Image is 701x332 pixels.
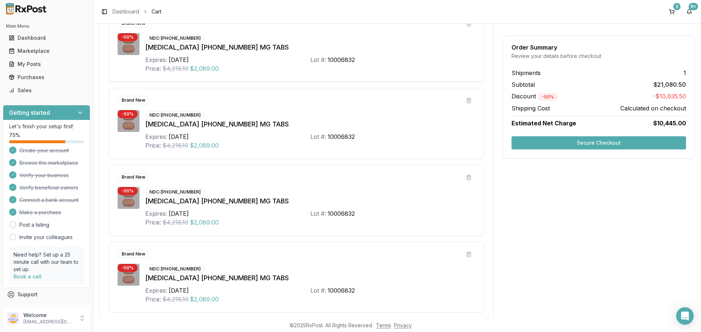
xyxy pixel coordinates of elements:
button: Marketplace [3,45,90,57]
a: Sales [6,84,87,97]
div: - 50 % [118,187,138,195]
div: Lot #: [310,286,326,295]
div: Price: [145,141,161,150]
div: My Posts [9,60,84,68]
span: Feedback [18,304,42,311]
h3: Getting started [9,108,50,117]
span: $10,445.00 [653,119,686,128]
img: Biktarvy 50-200-25 MG TABS [118,187,139,209]
button: My Posts [3,58,90,70]
span: $2,089.00 [190,218,219,227]
div: Expires: [145,286,167,295]
div: Expires: [145,132,167,141]
div: NDC: [PHONE_NUMBER] [145,34,205,42]
span: Connect a bank account [19,196,78,204]
a: Privacy [394,322,412,328]
div: [MEDICAL_DATA] [PHONE_NUMBER] MG TABS [145,119,475,129]
span: Shipping Cost [512,104,550,113]
div: 9+ [689,3,698,10]
span: $4,216.10 [162,141,188,150]
button: Purchases [3,71,90,83]
span: $4,216.10 [162,218,188,227]
div: 5 [673,3,681,10]
div: Expires: [145,55,167,64]
span: $2,089.00 [190,295,219,304]
div: Order Summary [512,44,686,50]
span: $2,089.00 [190,141,219,150]
div: Purchases [9,74,84,81]
div: [DATE] [169,286,189,295]
div: Marketplace [9,47,84,55]
span: Verify your business [19,172,69,179]
div: Dashboard [9,34,84,42]
div: [MEDICAL_DATA] [PHONE_NUMBER] MG TABS [145,273,475,283]
div: 10006832 [327,55,355,64]
span: Discount [512,93,558,100]
div: Lot #: [310,209,326,218]
p: Welcome [23,312,74,319]
span: Browse the marketplace [19,159,78,167]
span: $4,216.10 [162,64,188,73]
div: Open Intercom Messenger [676,307,694,325]
button: 5 [666,6,678,17]
div: - 50 % [118,264,138,272]
a: Dashboard [112,8,139,15]
div: NDC: [PHONE_NUMBER] [145,265,205,273]
div: 10006832 [327,132,355,141]
div: Brand New [118,173,149,181]
img: Biktarvy 50-200-25 MG TABS [118,264,139,286]
div: Price: [145,64,161,73]
div: NDC: [PHONE_NUMBER] [145,188,205,196]
button: Sales [3,85,90,96]
span: $21,080.50 [654,80,686,89]
a: Dashboard [6,31,87,44]
p: Let's finish your setup first! [9,123,84,130]
div: Expires: [145,209,167,218]
div: NDC: [PHONE_NUMBER] [145,111,205,119]
div: [MEDICAL_DATA] [PHONE_NUMBER] MG TABS [145,196,475,206]
span: Verify beneficial owners [19,184,78,191]
a: Book a call [14,273,42,280]
span: -$10,635.50 [653,92,686,101]
img: User avatar [7,312,19,324]
div: [DATE] [169,55,189,64]
img: Biktarvy 50-200-25 MG TABS [118,110,139,132]
span: Shipments [512,69,541,77]
button: Support [3,288,90,301]
div: - 50 % [538,93,558,101]
span: Cart [152,8,161,15]
div: [DATE] [169,209,189,218]
span: Calculated on checkout [620,104,686,113]
div: Brand New [118,96,149,104]
h2: Main Menu [6,23,87,29]
div: 10006832 [327,286,355,295]
a: Invite your colleagues [19,234,73,241]
span: Subtotal [512,80,535,89]
a: Marketplace [6,44,87,58]
div: Sales [9,87,84,94]
span: $4,216.10 [162,295,188,304]
span: $2,089.00 [190,64,219,73]
p: Need help? Set up a 25 minute call with our team to set up. [14,251,80,273]
div: Review your details before checkout [512,52,686,60]
div: - 50 % [118,110,138,118]
nav: breadcrumb [112,8,161,15]
a: Post a listing [19,221,49,229]
div: Price: [145,218,161,227]
div: Brand New [118,250,149,258]
img: Biktarvy 50-200-25 MG TABS [118,33,139,55]
a: My Posts [6,58,87,71]
div: Price: [145,295,161,304]
div: - 50 % [118,33,138,41]
span: Create your account [19,147,69,154]
span: 1 [683,69,686,77]
div: Lot #: [310,55,326,64]
button: Feedback [3,301,90,314]
div: [DATE] [169,132,189,141]
div: Lot #: [310,132,326,141]
span: 75 % [9,132,20,139]
div: 10006832 [327,209,355,218]
button: Dashboard [3,32,90,44]
button: Secure Checkout [512,136,686,149]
